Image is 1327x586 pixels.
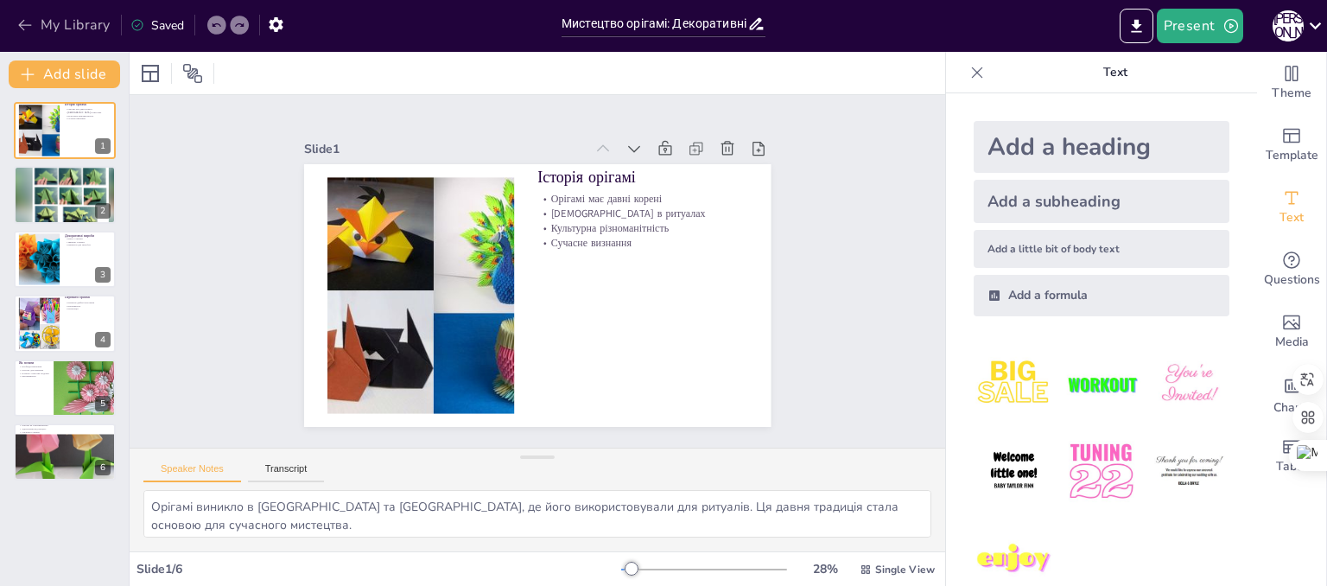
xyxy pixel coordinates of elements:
div: Change the overall theme [1257,52,1326,114]
span: Charts [1273,398,1310,417]
div: Add a subheading [974,180,1229,223]
p: Прикраси для інтер'єру [65,244,111,247]
span: Position [182,63,203,84]
div: Add a formula [974,275,1229,316]
p: Спільнота орігамі [19,430,111,434]
button: Speaker Notes [143,463,241,482]
img: 6.jpeg [1149,431,1229,512]
button: А [PERSON_NAME] [1273,9,1304,43]
div: Get real-time input from your audience [1257,239,1326,301]
p: Переваги орігамі [65,296,111,301]
span: Text [1279,208,1304,227]
div: Add a little bit of body text [974,230,1229,268]
p: Сучасне визнання [401,100,518,290]
p: Експерименти [19,374,86,378]
div: Add a heading [974,121,1229,173]
button: My Library [13,11,117,39]
div: 5 [95,396,111,411]
span: Template [1266,146,1318,165]
p: Культурна різноманітність [65,114,111,118]
p: Початок з простих моделей [19,372,86,375]
div: Saved [130,17,184,34]
div: Slide 1 / 6 [137,561,621,577]
p: Релаксація [65,308,111,311]
div: 5 [14,360,116,417]
div: Add images, graphics, shapes or video [1257,301,1326,363]
div: Add a table [1257,425,1326,487]
div: 2 [95,203,111,219]
span: Questions [1264,271,1320,290]
div: 3 [95,267,111,283]
span: Theme [1272,84,1311,103]
div: Add charts and graphs [1257,363,1326,425]
p: Розвиток дрібної моторики [65,302,111,305]
div: Add ready made slides [1257,114,1326,176]
div: Slide 1 [401,288,556,538]
button: Present [1157,9,1243,43]
div: А [PERSON_NAME] [1273,10,1304,41]
p: Тварини з паперу [65,240,111,244]
div: Layout [137,60,164,87]
span: Single View [875,563,935,576]
p: Сучасне визнання [65,118,111,121]
p: Декоративні вироби [65,233,111,239]
p: Квіти з орігамі [65,237,111,240]
p: Культурна різноманітність [389,107,506,296]
input: Insert title [562,11,747,36]
p: [DEMOGRAPHIC_DATA] в ритуалах [376,115,493,304]
p: [DEMOGRAPHIC_DATA] в ритуалах [65,111,111,115]
p: Креативність [65,304,111,308]
p: Історія орігамі [341,131,465,323]
p: Ресурси для навчання [19,368,86,372]
div: 4 [95,332,111,347]
span: Media [1275,333,1309,352]
button: Transcript [248,463,325,482]
img: 5.jpeg [1061,431,1141,512]
img: 1.jpeg [974,344,1054,424]
div: 2 [14,166,116,223]
p: Орігамі як самовираження [19,424,111,428]
p: Орігамі має давні корені [65,108,111,111]
div: 6 [95,460,111,475]
textarea: Орігамі виникло в [GEOGRAPHIC_DATA] та [GEOGRAPHIC_DATA], де його використовували для ритуалів. Ц... [143,490,931,538]
div: Add text boxes [1257,176,1326,239]
p: Орігамі має давні корені [363,122,480,311]
p: Text [991,52,1240,93]
div: 1 [95,138,111,154]
p: Як почати [19,360,86,366]
p: Історія орігамі [65,103,111,108]
div: 4 [14,295,116,352]
img: 3.jpeg [1149,344,1229,424]
span: Table [1276,457,1307,476]
p: Задоволення від процесу [19,427,111,430]
img: 4.jpeg [974,431,1054,512]
button: Add slide [9,61,120,88]
div: 28 % [804,561,846,577]
img: 2.jpeg [1061,344,1141,424]
div: 3 [14,231,116,288]
div: 1 [14,102,116,159]
p: Необхідні матеріали [19,365,86,368]
div: 6 [14,424,116,481]
button: Export to PowerPoint [1120,9,1153,43]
